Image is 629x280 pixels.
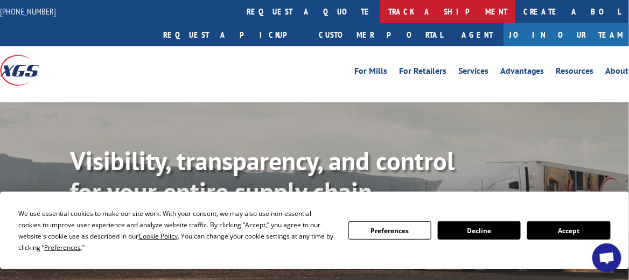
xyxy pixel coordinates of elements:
span: Preferences [44,243,81,252]
div: We use essential cookies to make our site work. With your consent, we may also use non-essential ... [18,208,335,253]
a: Agent [451,23,504,46]
a: Customer Portal [311,23,451,46]
div: Open chat [592,243,621,272]
a: Join Our Team [504,23,629,46]
a: Services [458,67,488,79]
b: Visibility, transparency, and control for your entire supply chain. [70,144,455,208]
a: Resources [556,67,594,79]
a: Request a pickup [155,23,311,46]
button: Accept [527,221,610,240]
button: Preferences [348,221,431,240]
a: For Mills [354,67,387,79]
a: For Retailers [399,67,446,79]
span: Cookie Policy [138,232,178,241]
button: Decline [438,221,521,240]
a: Advantages [500,67,544,79]
a: About [606,67,629,79]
